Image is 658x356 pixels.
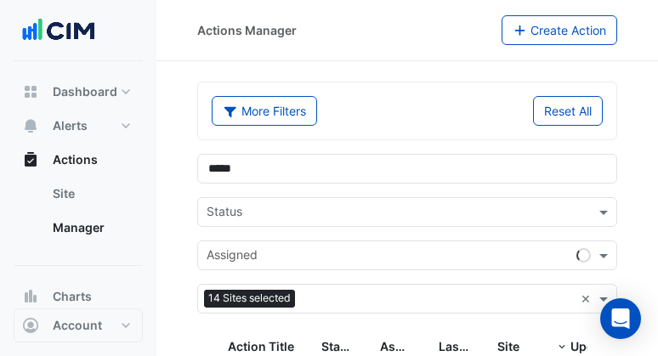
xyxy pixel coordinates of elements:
[20,14,97,48] img: Company Logo
[22,151,39,168] app-icon: Actions
[39,177,143,211] a: Site
[14,143,143,177] button: Actions
[439,339,537,353] span: Last Commented
[570,339,620,353] span: Updated
[14,280,143,314] button: Charts
[22,288,39,305] app-icon: Charts
[380,339,435,353] span: Assigned
[22,117,39,134] app-icon: Alerts
[204,290,295,307] span: 14 Sites selected
[39,211,143,245] a: Manager
[497,339,519,353] span: Site
[53,288,92,305] span: Charts
[228,339,294,353] span: Action Title
[14,109,143,143] button: Alerts
[53,83,117,100] span: Dashboard
[14,308,143,342] button: Account
[53,317,102,334] span: Account
[22,83,39,100] app-icon: Dashboard
[14,177,143,251] div: Actions
[581,290,595,308] span: Clear
[600,298,641,339] div: Open Intercom Messenger
[533,96,603,126] button: Reset All
[502,15,618,45] button: Create Action
[197,21,297,39] div: Actions Manager
[53,117,88,134] span: Alerts
[321,339,359,353] span: Status
[204,246,258,268] div: Assigned
[14,75,143,109] button: Dashboard
[53,151,98,168] span: Actions
[212,96,317,126] button: More Filters
[204,202,242,224] div: Status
